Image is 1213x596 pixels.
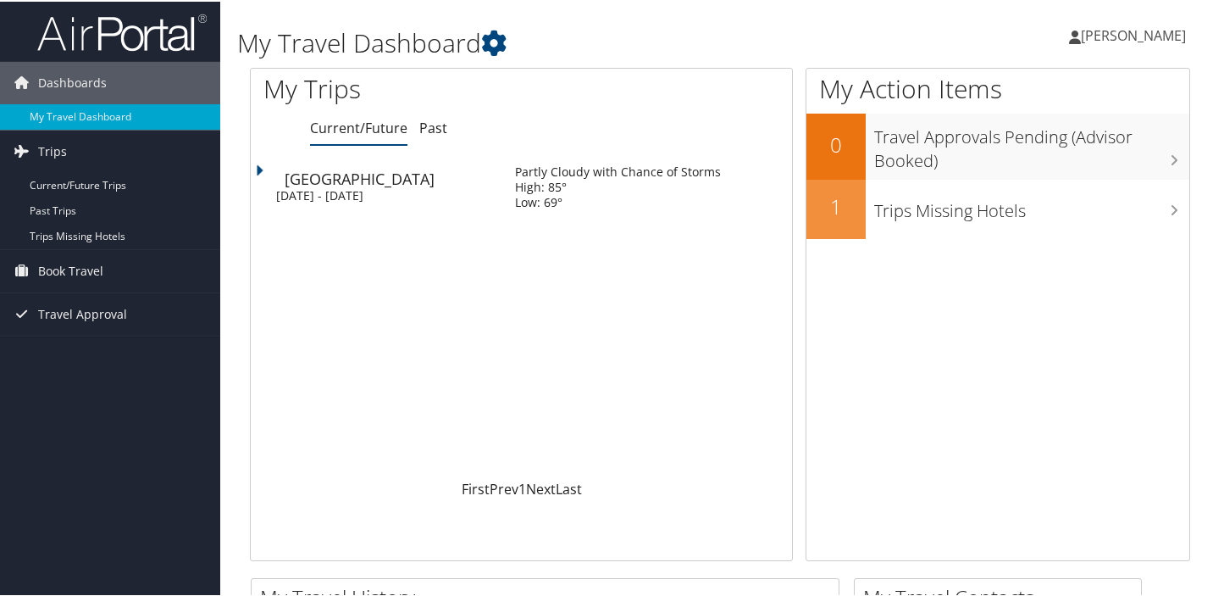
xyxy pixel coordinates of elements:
h2: 1 [806,191,866,220]
div: [DATE] - [DATE] [276,187,490,202]
h2: 0 [806,129,866,158]
span: Travel Approval [38,292,127,334]
span: Trips [38,129,67,171]
a: Last [556,478,582,497]
a: Prev [490,478,518,497]
a: 1Trips Missing Hotels [806,178,1189,237]
a: Past [419,117,447,136]
a: Current/Future [310,117,407,136]
a: 1 [518,478,526,497]
h1: My Travel Dashboard [237,24,881,59]
span: Dashboards [38,60,107,103]
div: Low: 69° [515,193,721,209]
img: airportal-logo.png [37,11,207,51]
span: [PERSON_NAME] [1081,25,1186,43]
h1: My Action Items [806,70,1189,105]
a: 0Travel Approvals Pending (Advisor Booked) [806,112,1189,177]
span: Book Travel [38,248,103,291]
a: First [462,478,490,497]
div: High: 85° [515,178,721,193]
a: Next [526,478,556,497]
h3: Travel Approvals Pending (Advisor Booked) [874,115,1189,171]
div: Partly Cloudy with Chance of Storms [515,163,721,178]
h1: My Trips [263,70,554,105]
div: [GEOGRAPHIC_DATA] [285,170,498,185]
h3: Trips Missing Hotels [874,189,1189,221]
a: [PERSON_NAME] [1069,8,1203,59]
